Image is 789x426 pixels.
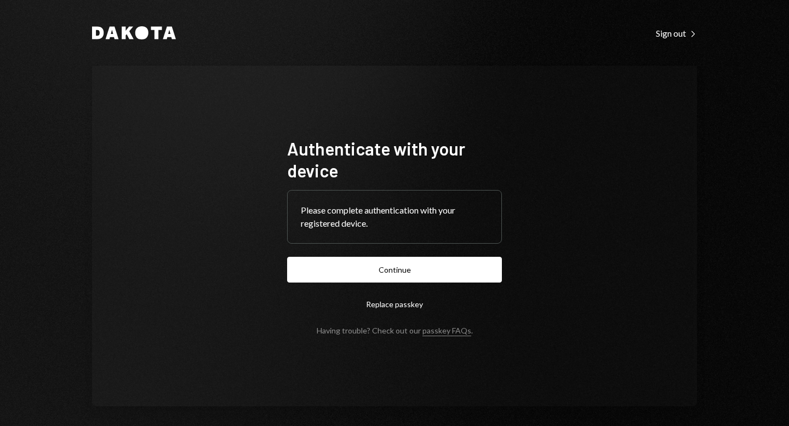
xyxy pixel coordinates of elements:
button: Replace passkey [287,291,502,317]
div: Having trouble? Check out our . [317,326,473,335]
button: Continue [287,257,502,283]
div: Please complete authentication with your registered device. [301,204,488,230]
a: Sign out [656,27,697,39]
a: passkey FAQs [422,326,471,336]
h1: Authenticate with your device [287,137,502,181]
div: Sign out [656,28,697,39]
